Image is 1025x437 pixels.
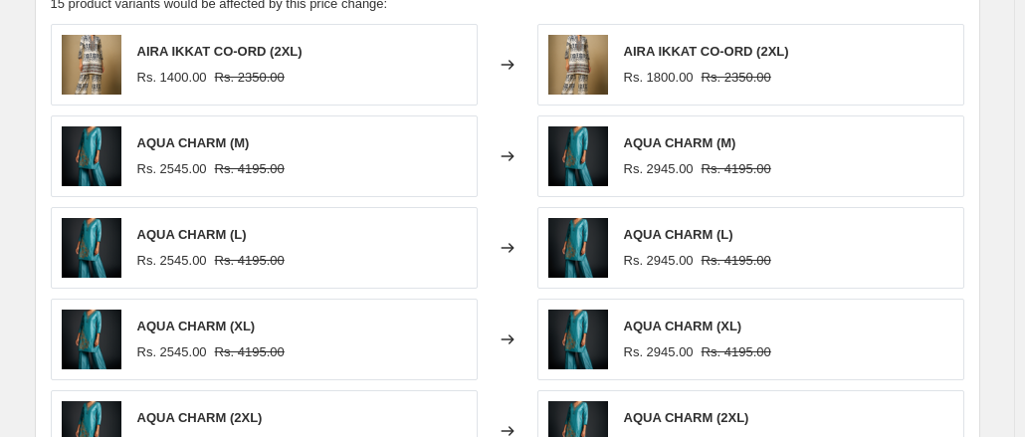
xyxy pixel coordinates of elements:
img: Ivory_Ethnic_Kurti_for_Women_DESIKUDI_80x.png [62,35,121,95]
span: AQUA CHARM (L) [137,227,247,242]
span: AQUA CHARM (M) [137,135,250,150]
strike: Rs. 2350.00 [702,68,771,88]
img: Ivory_Ethnic_Kurti_for_Women_DESIKUDI_80x.png [548,35,608,95]
span: AQUA CHARM (M) [624,135,736,150]
img: AQUA_CHARM_DESIKUDI_ETHNICWEAR_80x.png [548,310,608,369]
img: AQUA_CHARM_DESIKUDI_ETHNICWEAR_80x.png [548,126,608,186]
span: AQUA CHARM (L) [624,227,733,242]
div: Rs. 2945.00 [624,251,694,271]
div: Rs. 2545.00 [137,342,207,362]
div: Rs. 2545.00 [137,159,207,179]
div: Rs. 1800.00 [624,68,694,88]
img: AQUA_CHARM_DESIKUDI_ETHNICWEAR_80x.png [62,218,121,278]
span: AQUA CHARM (2XL) [137,410,263,425]
span: AQUA CHARM (XL) [137,319,256,333]
strike: Rs. 4195.00 [702,159,771,179]
strike: Rs. 4195.00 [702,251,771,271]
strike: Rs. 2350.00 [215,68,285,88]
strike: Rs. 4195.00 [215,251,285,271]
div: Rs. 1400.00 [137,68,207,88]
span: AQUA CHARM (2XL) [624,410,749,425]
strike: Rs. 4195.00 [215,159,285,179]
strike: Rs. 4195.00 [215,342,285,362]
img: AQUA_CHARM_DESIKUDI_ETHNICWEAR_80x.png [62,310,121,369]
img: AQUA_CHARM_DESIKUDI_ETHNICWEAR_80x.png [548,218,608,278]
div: Rs. 2945.00 [624,159,694,179]
img: AQUA_CHARM_DESIKUDI_ETHNICWEAR_80x.png [62,126,121,186]
div: Rs. 2545.00 [137,251,207,271]
div: Rs. 2945.00 [624,342,694,362]
span: AQUA CHARM (XL) [624,319,742,333]
strike: Rs. 4195.00 [702,342,771,362]
span: AIRA IKKAT CO-ORD (2XL) [137,44,303,59]
span: AIRA IKKAT CO-ORD (2XL) [624,44,789,59]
